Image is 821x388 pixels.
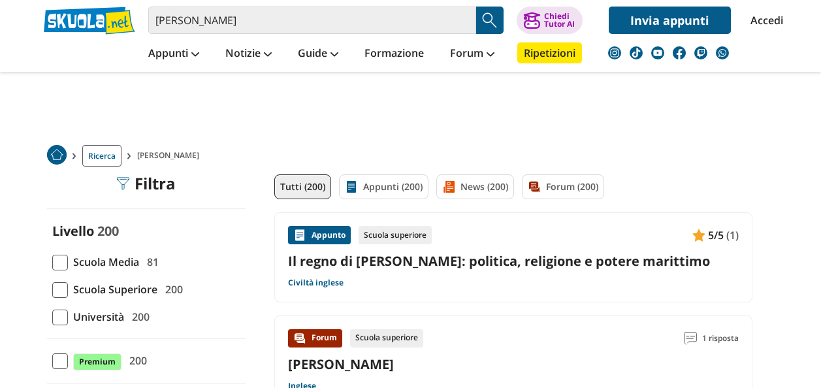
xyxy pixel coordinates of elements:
[447,42,498,66] a: Forum
[68,253,139,270] span: Scuola Media
[68,308,124,325] span: Università
[684,332,697,345] img: Commenti lettura
[145,42,202,66] a: Appunti
[480,10,500,30] img: Cerca appunti, riassunti o versioni
[361,42,427,66] a: Formazione
[288,226,351,244] div: Appunto
[288,252,739,270] a: Il regno di [PERSON_NAME]: politica, religione e potere marittimo
[339,174,428,199] a: Appunti (200)
[116,174,176,193] div: Filtra
[222,42,275,66] a: Notizie
[609,7,731,34] a: Invia appunti
[295,42,342,66] a: Guide
[116,177,129,190] img: Filtra filtri mobile
[702,329,739,348] span: 1 risposta
[651,46,664,59] img: youtube
[148,7,476,34] input: Cerca appunti, riassunti o versioni
[73,353,121,370] span: Premium
[160,281,183,298] span: 200
[52,222,94,240] label: Livello
[716,46,729,59] img: WhatsApp
[274,174,331,199] a: Tutti (200)
[345,180,358,193] img: Appunti filtro contenuto
[82,145,121,167] a: Ricerca
[127,308,150,325] span: 200
[673,46,686,59] img: facebook
[293,229,306,242] img: Appunti contenuto
[47,145,67,167] a: Home
[288,278,344,288] a: Civiltà inglese
[630,46,643,59] img: tiktok
[528,180,541,193] img: Forum filtro contenuto
[97,222,119,240] span: 200
[517,42,582,63] a: Ripetizioni
[288,355,394,373] a: [PERSON_NAME]
[544,12,575,28] div: Chiedi Tutor AI
[708,227,724,244] span: 5/5
[694,46,707,59] img: twitch
[692,229,705,242] img: Appunti contenuto
[442,180,455,193] img: News filtro contenuto
[350,329,423,348] div: Scuola superiore
[608,46,621,59] img: instagram
[359,226,432,244] div: Scuola superiore
[726,227,739,244] span: (1)
[288,329,342,348] div: Forum
[137,145,204,167] span: [PERSON_NAME]
[142,253,159,270] span: 81
[124,352,147,369] span: 200
[47,145,67,165] img: Home
[522,174,604,199] a: Forum (200)
[436,174,514,199] a: News (200)
[517,7,583,34] button: ChiediTutor AI
[750,7,778,34] a: Accedi
[68,281,157,298] span: Scuola Superiore
[293,332,306,345] img: Forum contenuto
[476,7,504,34] button: Search Button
